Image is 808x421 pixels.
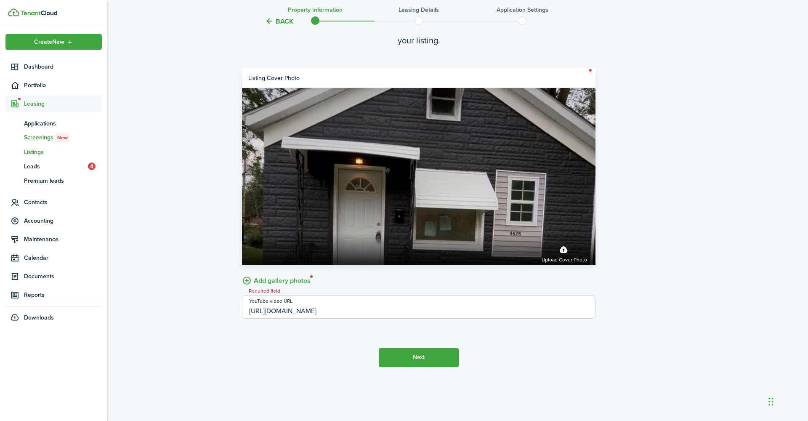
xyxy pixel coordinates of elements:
span: Documents [24,272,102,281]
span: Calendar [24,253,102,262]
a: Reports [5,287,102,303]
span: Listings [24,148,102,157]
span: Portfolio [24,81,102,90]
span: Leasing [24,99,102,108]
span: Maintenance [24,235,102,244]
span: Reports [24,290,102,299]
span: Upload cover photo [542,256,587,264]
button: Next [379,348,459,367]
iframe: Chat Widget [766,381,808,421]
span: Create New [34,39,64,45]
span: Contacts [24,198,102,207]
div: Required field [242,287,287,295]
a: ScreeningsNew [5,131,102,145]
a: Listings [5,145,102,159]
h3: Application settings [497,5,548,14]
label: Upload cover photo [542,242,587,264]
span: Dashboard [24,62,102,71]
span: Accounting [24,216,102,225]
h3: Leasing details [399,5,439,14]
span: New [57,134,68,141]
span: 4 [88,163,96,170]
span: Screenings [24,133,102,142]
img: TenantCloud [8,8,19,16]
img: TenantCloud [21,11,57,16]
button: Back [265,17,293,26]
span: Downloads [24,313,54,322]
input: https://www.youtube.com/ [242,295,595,319]
div: Listing cover photo [248,74,300,83]
h3: Property information [288,5,343,14]
a: Premium leads [5,173,102,188]
span: Leads [24,162,88,171]
div: Drag [768,389,773,414]
a: Dashboard [5,59,102,75]
button: Open menu [5,34,102,50]
span: Premium leads [24,176,102,185]
a: Applications [5,116,102,131]
span: Applications [24,119,102,128]
a: Leads4 [5,159,102,173]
